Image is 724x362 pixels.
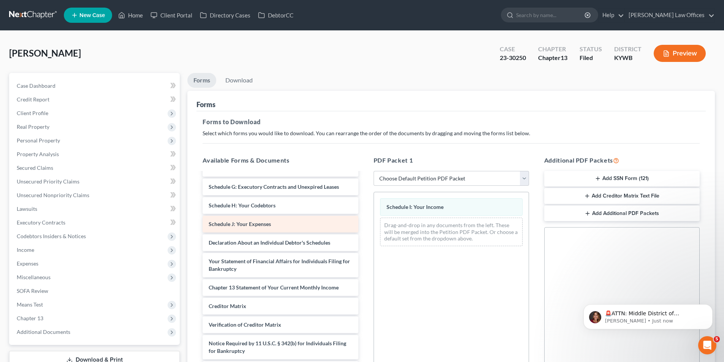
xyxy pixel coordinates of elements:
h5: Available Forms & Documents [203,156,358,165]
div: Drag-and-drop in any documents from the left. These will be merged into the Petition PDF Packet. ... [380,218,523,246]
span: Case Dashboard [17,82,55,89]
a: SOFA Review [11,284,180,298]
a: Forms [187,73,216,88]
span: Schedule I: Your Income [387,204,444,210]
span: Secured Claims [17,164,53,171]
span: Additional Documents [17,329,70,335]
a: Help [599,8,624,22]
span: Notice Required by 11 U.S.C. § 342(b) for Individuals Filing for Bankruptcy [209,340,346,354]
span: Executory Contracts [17,219,65,226]
span: Credit Report [17,96,49,103]
a: Directory Cases [196,8,254,22]
span: Unsecured Nonpriority Claims [17,192,89,198]
div: Filed [580,54,602,62]
span: Codebtors Insiders & Notices [17,233,86,239]
a: Home [114,8,147,22]
span: Declaration About an Individual Debtor's Schedules [209,239,330,246]
button: Add SSN Form (121) [544,171,700,187]
iframe: Intercom notifications message [572,288,724,341]
span: Personal Property [17,137,60,144]
div: Status [580,45,602,54]
a: Download [219,73,259,88]
div: Forms [196,100,215,109]
div: 23-30250 [500,54,526,62]
span: Property Analysis [17,151,59,157]
span: Unsecured Priority Claims [17,178,79,185]
button: Add Additional PDF Packets [544,206,700,221]
div: KYWB [614,54,642,62]
a: [PERSON_NAME] Law Offices [625,8,714,22]
h5: PDF Packet 1 [374,156,529,165]
a: Lawsuits [11,202,180,216]
span: New Case [79,13,105,18]
span: Verification of Creditor Matrix [209,321,281,328]
div: Chapter [538,45,567,54]
a: Property Analysis [11,147,180,161]
a: Secured Claims [11,161,180,175]
h5: Additional PDF Packets [544,156,700,165]
iframe: Intercom live chat [698,336,716,354]
span: Expenses [17,260,38,267]
span: Your Statement of Financial Affairs for Individuals Filing for Bankruptcy [209,258,350,272]
a: Credit Report [11,93,180,106]
p: Select which forms you would like to download. You can rearrange the order of the documents by dr... [203,130,700,137]
a: DebtorCC [254,8,297,22]
span: Creditor Matrix [209,303,246,309]
a: Case Dashboard [11,79,180,93]
span: Means Test [17,301,43,308]
div: Chapter [538,54,567,62]
span: Chapter 13 [17,315,43,321]
span: [PERSON_NAME] [9,47,81,58]
span: Real Property [17,123,49,130]
span: 5 [714,336,720,342]
span: Lawsuits [17,206,37,212]
input: Search by name... [516,8,586,22]
div: Case [500,45,526,54]
span: Schedule H: Your Codebtors [209,202,276,209]
span: 13 [561,54,567,61]
span: Chapter 13 Statement of Your Current Monthly Income [209,284,339,291]
div: District [614,45,642,54]
button: Add Creditor Matrix Text File [544,188,700,204]
span: Schedule J: Your Expenses [209,221,271,227]
a: Executory Contracts [11,216,180,229]
a: Client Portal [147,8,196,22]
span: Schedule G: Executory Contracts and Unexpired Leases [209,183,339,190]
span: SOFA Review [17,288,48,294]
span: Miscellaneous [17,274,51,280]
span: Schedule E/F: Creditors Who Have Unsecured Claims [209,165,334,171]
h5: Forms to Download [203,117,700,126]
span: Income [17,247,34,253]
a: Unsecured Priority Claims [11,175,180,188]
span: Client Profile [17,110,48,116]
button: Preview [654,45,706,62]
a: Unsecured Nonpriority Claims [11,188,180,202]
